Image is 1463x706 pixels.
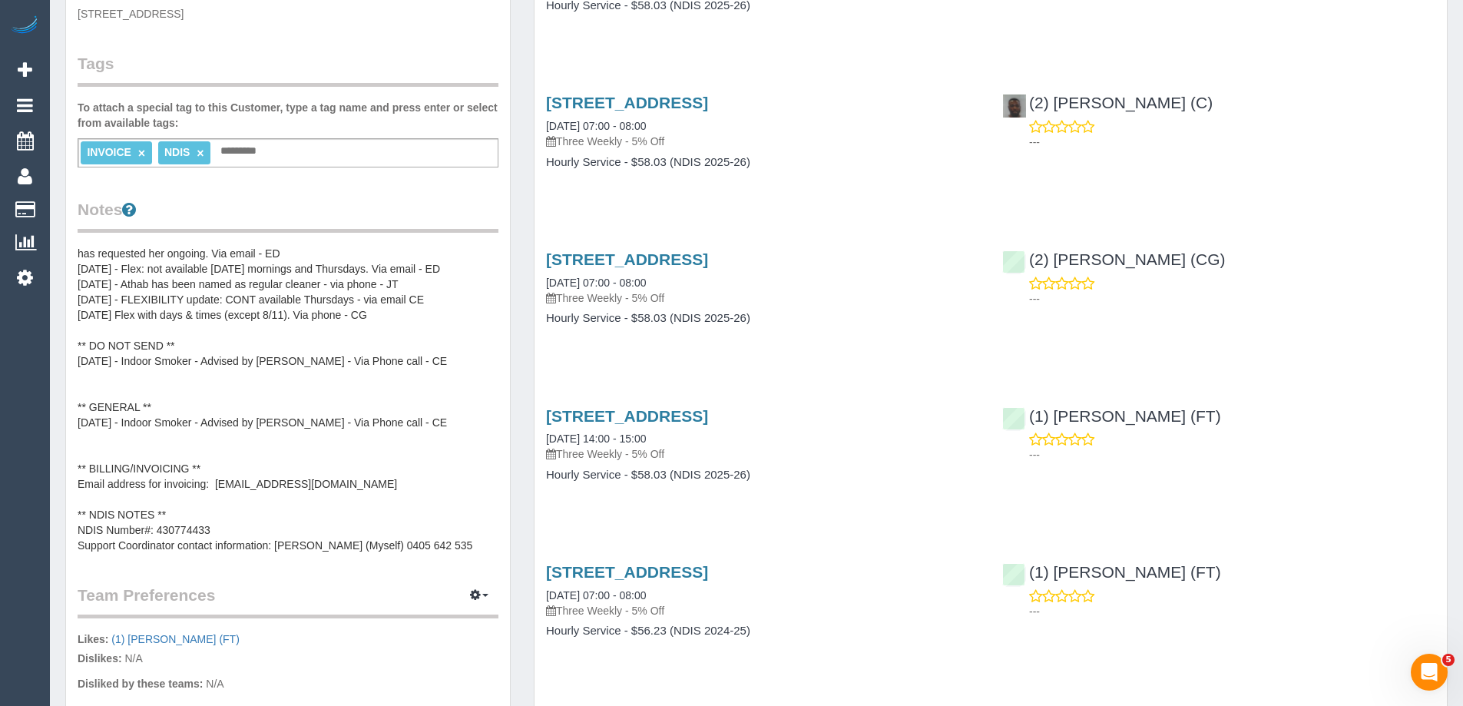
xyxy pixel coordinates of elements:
a: [DATE] 07:00 - 08:00 [546,120,646,132]
a: × [197,147,204,160]
a: [STREET_ADDRESS] [546,94,708,111]
p: --- [1029,447,1435,462]
span: NDIS [164,146,190,158]
a: [STREET_ADDRESS] [546,563,708,581]
a: (1) [PERSON_NAME] (FT) [1002,563,1221,581]
p: --- [1029,604,1435,619]
label: To attach a special tag to this Customer, type a tag name and press enter or select from availabl... [78,100,498,131]
img: Automaid Logo [9,15,40,37]
a: [STREET_ADDRESS] [546,407,708,425]
span: 5 [1442,654,1455,666]
span: N/A [206,678,223,690]
a: [DATE] 07:00 - 08:00 [546,589,646,602]
h4: Hourly Service - $58.03 (NDIS 2025-26) [546,469,979,482]
span: N/A [124,652,142,665]
a: (1) [PERSON_NAME] (FT) [1002,407,1221,425]
p: --- [1029,134,1435,150]
p: Three Weekly - 5% Off [546,290,979,306]
h4: Hourly Service - $58.03 (NDIS 2025-26) [546,156,979,169]
span: INVOICE [87,146,131,158]
legend: Team Preferences [78,584,498,618]
a: [STREET_ADDRESS] [546,250,708,268]
a: × [138,147,145,160]
h4: Hourly Service - $58.03 (NDIS 2025-26) [546,312,979,325]
label: Disliked by these teams: [78,676,203,691]
p: Three Weekly - 5% Off [546,134,979,149]
p: --- [1029,291,1435,307]
img: (2) Hope Gorejena (C) [1003,94,1026,118]
a: [DATE] 14:00 - 15:00 [546,433,646,445]
a: (2) [PERSON_NAME] (CG) [1002,250,1226,268]
label: Likes: [78,631,108,647]
h4: Hourly Service - $56.23 (NDIS 2024-25) [546,625,979,638]
legend: Tags [78,52,498,87]
a: (1) [PERSON_NAME] (FT) [111,633,239,645]
label: Dislikes: [78,651,122,666]
iframe: Intercom live chat [1411,654,1448,691]
span: [STREET_ADDRESS] [78,8,184,20]
p: Three Weekly - 5% Off [546,603,979,618]
a: [DATE] 07:00 - 08:00 [546,277,646,289]
legend: Notes [78,198,498,233]
p: Three Weekly - 5% Off [546,446,979,462]
pre: ** ACCESS ** ** PREFERENCES ** [DATE] - Flex: Tuesdays: 7am to 5pm Wednesdays: 7am to 5pm Thursda... [78,246,498,553]
a: (2) [PERSON_NAME] (C) [1002,94,1213,111]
